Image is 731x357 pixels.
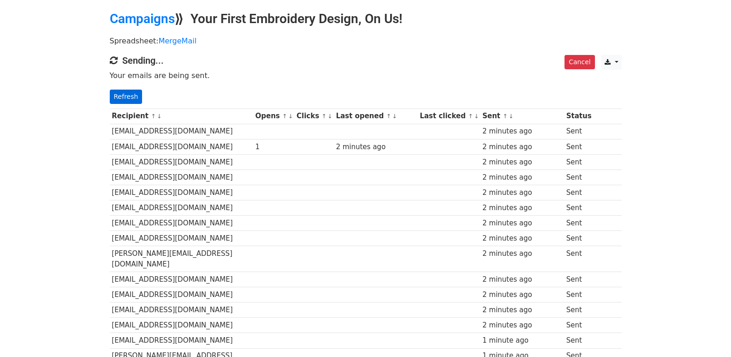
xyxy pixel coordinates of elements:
[417,109,480,124] th: Last clicked
[110,169,253,185] td: [EMAIL_ADDRESS][DOMAIN_NAME]
[564,185,594,200] td: Sent
[482,233,562,244] div: 2 minutes ago
[564,333,594,348] td: Sent
[386,113,391,120] a: ↑
[110,124,253,139] td: [EMAIL_ADDRESS][DOMAIN_NAME]
[480,109,564,124] th: Sent
[110,318,253,333] td: [EMAIL_ADDRESS][DOMAIN_NAME]
[503,113,508,120] a: ↑
[482,274,562,285] div: 2 minutes ago
[564,154,594,169] td: Sent
[482,248,562,259] div: 2 minutes ago
[474,113,479,120] a: ↓
[565,55,594,69] a: Cancel
[482,335,562,346] div: 1 minute ago
[564,139,594,154] td: Sent
[482,305,562,315] div: 2 minutes ago
[482,126,562,137] div: 2 minutes ago
[392,113,397,120] a: ↓
[564,124,594,139] td: Sent
[482,203,562,213] div: 2 minutes ago
[110,272,253,287] td: [EMAIL_ADDRESS][DOMAIN_NAME]
[564,303,594,318] td: Sent
[327,113,333,120] a: ↓
[110,71,622,80] p: Your emails are being sent.
[110,185,253,200] td: [EMAIL_ADDRESS][DOMAIN_NAME]
[564,169,594,185] td: Sent
[288,113,293,120] a: ↓
[482,218,562,229] div: 2 minutes ago
[482,188,562,198] div: 2 minutes ago
[482,290,562,300] div: 2 minutes ago
[468,113,473,120] a: ↑
[482,172,562,183] div: 2 minutes ago
[334,109,418,124] th: Last opened
[110,55,622,66] h4: Sending...
[110,246,253,272] td: [PERSON_NAME][EMAIL_ADDRESS][DOMAIN_NAME]
[159,36,196,45] a: MergeMail
[110,154,253,169] td: [EMAIL_ADDRESS][DOMAIN_NAME]
[294,109,333,124] th: Clicks
[564,109,594,124] th: Status
[321,113,327,120] a: ↑
[253,109,295,124] th: Opens
[110,139,253,154] td: [EMAIL_ADDRESS][DOMAIN_NAME]
[255,142,292,152] div: 1
[151,113,156,120] a: ↑
[482,142,562,152] div: 2 minutes ago
[509,113,514,120] a: ↓
[685,313,731,357] iframe: Chat Widget
[336,142,415,152] div: 2 minutes ago
[110,333,253,348] td: [EMAIL_ADDRESS][DOMAIN_NAME]
[110,216,253,231] td: [EMAIL_ADDRESS][DOMAIN_NAME]
[110,287,253,303] td: [EMAIL_ADDRESS][DOMAIN_NAME]
[564,246,594,272] td: Sent
[564,272,594,287] td: Sent
[110,200,253,216] td: [EMAIL_ADDRESS][DOMAIN_NAME]
[110,11,175,26] a: Campaigns
[110,109,253,124] th: Recipient
[482,157,562,168] div: 2 minutes ago
[564,216,594,231] td: Sent
[110,303,253,318] td: [EMAIL_ADDRESS][DOMAIN_NAME]
[110,90,143,104] a: Refresh
[564,200,594,216] td: Sent
[110,36,622,46] p: Spreadsheet:
[110,11,622,27] h2: ⟫ Your First Embroidery Design, On Us!
[157,113,162,120] a: ↓
[482,320,562,331] div: 2 minutes ago
[282,113,287,120] a: ↑
[564,318,594,333] td: Sent
[564,287,594,303] td: Sent
[110,231,253,246] td: [EMAIL_ADDRESS][DOMAIN_NAME]
[564,231,594,246] td: Sent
